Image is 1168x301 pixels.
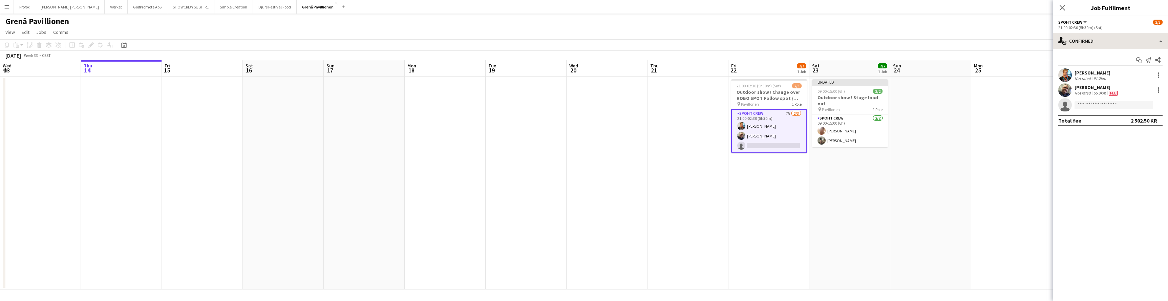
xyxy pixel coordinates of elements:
div: 21:00-02:30 (5h30m) (Sat) [1058,25,1163,30]
span: Sat [812,63,820,69]
button: GolfPromote ApS [128,0,167,14]
span: 22 [730,66,737,74]
h3: Outdoor show ! Stage load out [812,94,888,107]
button: Værket [105,0,128,14]
span: 09:00-15:00 (6h) [817,89,845,94]
span: Wed [3,63,12,69]
span: 21 [649,66,659,74]
span: View [5,29,15,35]
span: 21:00-02:30 (5h30m) (Sat) [737,83,781,88]
span: 2/2 [878,63,887,68]
span: 2/2 [873,89,883,94]
span: 25 [973,66,983,74]
span: Spoht Crew [1058,20,1082,25]
button: SHOWCREW SUBHIRE [167,0,214,14]
span: Week 33 [22,53,39,58]
span: 20 [568,66,578,74]
button: Grenå Pavillionen [297,0,339,14]
app-card-role: Spoht Crew2/209:00-15:00 (6h)[PERSON_NAME][PERSON_NAME] [812,114,888,147]
span: Fee [1109,91,1118,96]
div: Not rated [1075,90,1092,96]
span: Comms [53,29,68,35]
div: Crew has different fees then in role [1107,90,1119,96]
span: 2/3 [797,63,806,68]
span: 15 [164,66,170,74]
div: [DATE] [5,52,21,59]
a: View [3,28,18,37]
span: Edit [22,29,29,35]
span: 13 [2,66,12,74]
span: 2/3 [792,83,802,88]
span: 16 [245,66,253,74]
span: 2/3 [1153,20,1163,25]
div: Not rated [1075,76,1092,81]
span: Mon [407,63,416,69]
app-job-card: 21:00-02:30 (5h30m) (Sat)2/3Outdoor show ! Change over ROBO SPOT Follow spot / Load out Pavillone... [731,79,807,153]
div: 91.2km [1092,76,1107,81]
h3: Job Fulfilment [1053,3,1168,12]
div: 2 502.50 KR [1131,117,1157,124]
span: Pavillonen [822,107,840,112]
span: 18 [406,66,416,74]
a: Jobs [34,28,49,37]
span: Pavillonen [741,102,759,107]
span: Sat [246,63,253,69]
a: Comms [50,28,71,37]
span: Sun [326,63,335,69]
span: 24 [892,66,901,74]
h3: Outdoor show ! Change over ROBO SPOT Follow spot / Load out [731,89,807,101]
div: 55.3km [1092,90,1107,96]
h1: Grenå Pavillionen [5,16,69,26]
div: 1 Job [797,69,806,74]
span: Thu [84,63,92,69]
div: Total fee [1058,117,1081,124]
span: Mon [974,63,983,69]
span: 23 [811,66,820,74]
app-job-card: Updated09:00-15:00 (6h)2/2Outdoor show ! Stage load out Pavillonen1 RoleSpoht Crew2/209:00-15:00 ... [812,79,888,147]
a: Edit [19,28,32,37]
div: [PERSON_NAME] [1075,70,1110,76]
span: Fri [731,63,737,69]
span: 14 [83,66,92,74]
span: Tue [488,63,496,69]
button: Simple Creation [214,0,253,14]
span: Sun [893,63,901,69]
div: 1 Job [878,69,887,74]
span: 19 [487,66,496,74]
app-card-role: Spoht Crew7A2/321:00-02:30 (5h30m)[PERSON_NAME][PERSON_NAME] [731,109,807,153]
span: Jobs [36,29,46,35]
div: [PERSON_NAME] [1075,84,1119,90]
span: 1 Role [792,102,802,107]
div: CEST [42,53,51,58]
span: Wed [569,63,578,69]
div: Updated [812,79,888,85]
span: Fri [165,63,170,69]
span: 1 Role [873,107,883,112]
span: 17 [325,66,335,74]
span: Thu [650,63,659,69]
div: Confirmed [1053,33,1168,49]
button: Profox [14,0,35,14]
button: Djurs Festival Food [253,0,297,14]
button: Spoht Crew [1058,20,1088,25]
button: [PERSON_NAME] [PERSON_NAME] [35,0,105,14]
